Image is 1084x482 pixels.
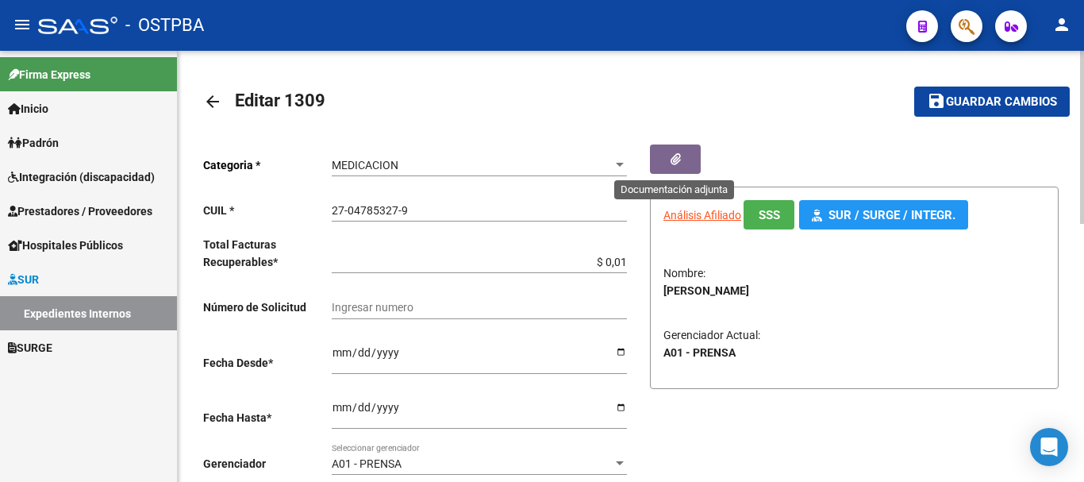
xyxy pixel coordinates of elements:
span: - OSTPBA [125,8,204,43]
span: Prestadores / Proveedores [8,202,152,220]
span: SSS [759,208,780,222]
p: Gerenciador [203,455,332,472]
p: Gerenciador Actual: [663,326,1045,379]
span: A01 - PRENSA [332,457,402,470]
p: Categoria * [203,156,332,174]
span: SURGE [8,339,52,357]
button: SSS [744,200,794,229]
span: Hospitales Públicos [8,237,123,254]
mat-icon: person [1052,15,1071,34]
button: SUR / SURGE / INTEGR. [799,200,968,229]
span: SUR / SURGE / INTEGR. [828,208,955,222]
span: Integración (discapacidad) [8,168,155,186]
p: Fecha Hasta [203,409,332,426]
span: Guardar cambios [946,95,1057,110]
p: Nombre: [663,264,1045,317]
span: SUR [8,271,39,288]
p: Total Facturas Recuperables [203,236,332,271]
p: Número de Solicitud [203,299,332,316]
span: MEDICACION [332,159,398,172]
p: Fecha Desde [203,354,332,372]
div: Open Intercom Messenger [1030,428,1068,466]
p: CUIL * [203,202,332,219]
mat-icon: menu [13,15,32,34]
mat-icon: arrow_back [203,92,222,111]
span: Análisis Afiliado [663,209,741,222]
span: Editar 1309 [235,91,325,110]
span: Padrón [8,134,59,152]
mat-icon: save [927,91,946,110]
strong: A01 - PRENSA [663,346,736,359]
strong: [PERSON_NAME] [663,284,749,297]
span: Firma Express [8,66,90,83]
span: Inicio [8,100,48,118]
button: Guardar cambios [914,87,1070,116]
